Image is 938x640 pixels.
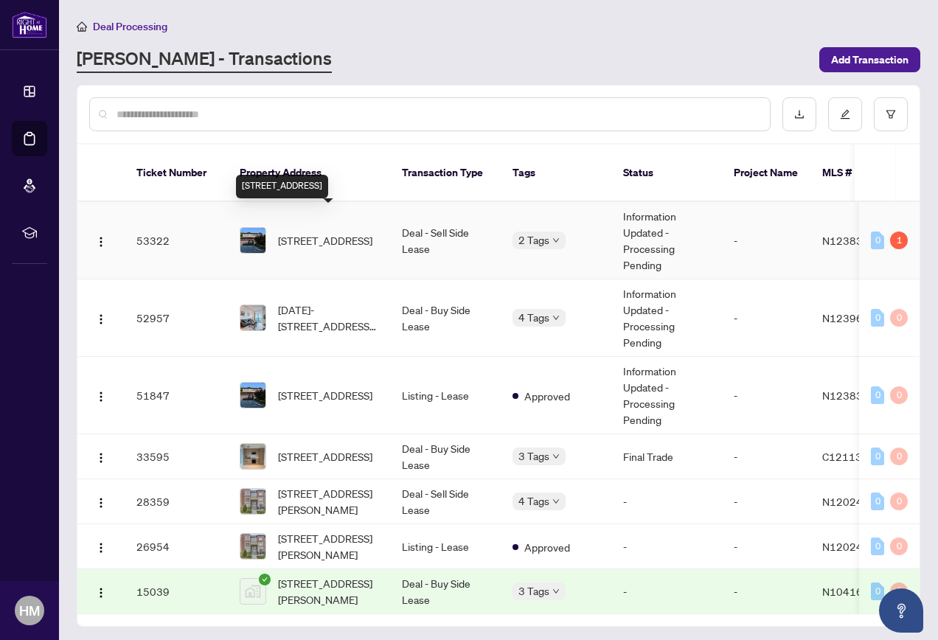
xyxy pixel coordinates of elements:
[722,145,810,202] th: Project Name
[722,279,810,357] td: -
[722,357,810,434] td: -
[240,534,265,559] img: thumbnail-img
[822,234,883,247] span: N12383768
[236,175,328,198] div: [STREET_ADDRESS]
[822,450,882,463] span: C12113580
[822,389,883,402] span: N12383768
[125,434,228,479] td: 33595
[518,582,549,599] span: 3 Tags
[611,569,722,614] td: -
[518,493,549,509] span: 4 Tags
[552,498,560,505] span: down
[390,434,501,479] td: Deal - Buy Side Lease
[552,453,560,460] span: down
[611,279,722,357] td: Information Updated - Processing Pending
[89,580,113,603] button: Logo
[890,386,908,404] div: 0
[822,311,883,324] span: N12396737
[890,582,908,600] div: 0
[822,585,883,598] span: N10416658
[722,524,810,569] td: -
[240,489,265,514] img: thumbnail-img
[524,388,570,404] span: Approved
[278,485,378,518] span: [STREET_ADDRESS][PERSON_NAME]
[89,535,113,558] button: Logo
[77,21,87,32] span: home
[390,145,501,202] th: Transaction Type
[390,279,501,357] td: Deal - Buy Side Lease
[390,569,501,614] td: Deal - Buy Side Lease
[871,448,884,465] div: 0
[278,530,378,563] span: [STREET_ADDRESS][PERSON_NAME]
[125,357,228,434] td: 51847
[89,306,113,330] button: Logo
[874,97,908,131] button: filter
[95,587,107,599] img: Logo
[95,391,107,403] img: Logo
[810,145,899,202] th: MLS #
[611,479,722,524] td: -
[228,145,390,202] th: Property Address
[125,145,228,202] th: Ticket Number
[125,479,228,524] td: 28359
[822,540,883,553] span: N12024882
[524,539,570,555] span: Approved
[840,109,850,119] span: edit
[95,497,107,509] img: Logo
[278,232,372,248] span: [STREET_ADDRESS]
[871,309,884,327] div: 0
[95,452,107,464] img: Logo
[879,588,923,633] button: Open asap
[278,448,372,465] span: [STREET_ADDRESS]
[278,387,372,403] span: [STREET_ADDRESS]
[518,309,549,326] span: 4 Tags
[240,444,265,469] img: thumbnail-img
[95,542,107,554] img: Logo
[611,524,722,569] td: -
[722,569,810,614] td: -
[871,386,884,404] div: 0
[93,20,167,33] span: Deal Processing
[794,109,805,119] span: download
[552,237,560,244] span: down
[886,109,896,119] span: filter
[890,493,908,510] div: 0
[95,313,107,325] img: Logo
[871,493,884,510] div: 0
[89,490,113,513] button: Logo
[89,383,113,407] button: Logo
[89,445,113,468] button: Logo
[611,434,722,479] td: Final Trade
[552,314,560,321] span: down
[240,579,265,604] img: thumbnail-img
[782,97,816,131] button: download
[240,383,265,408] img: thumbnail-img
[611,357,722,434] td: Information Updated - Processing Pending
[722,479,810,524] td: -
[501,145,611,202] th: Tags
[278,575,378,608] span: [STREET_ADDRESS][PERSON_NAME]
[240,305,265,330] img: thumbnail-img
[822,495,883,508] span: N12024882
[125,524,228,569] td: 26954
[390,524,501,569] td: Listing - Lease
[552,588,560,595] span: down
[95,236,107,248] img: Logo
[828,97,862,131] button: edit
[871,538,884,555] div: 0
[722,434,810,479] td: -
[125,569,228,614] td: 15039
[871,232,884,249] div: 0
[125,279,228,357] td: 52957
[278,302,378,334] span: [DATE]-[STREET_ADDRESS][PERSON_NAME]
[890,309,908,327] div: 0
[890,448,908,465] div: 0
[390,202,501,279] td: Deal - Sell Side Lease
[518,232,549,248] span: 2 Tags
[819,47,920,72] button: Add Transaction
[390,479,501,524] td: Deal - Sell Side Lease
[518,448,549,465] span: 3 Tags
[89,229,113,252] button: Logo
[259,574,271,585] span: check-circle
[390,357,501,434] td: Listing - Lease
